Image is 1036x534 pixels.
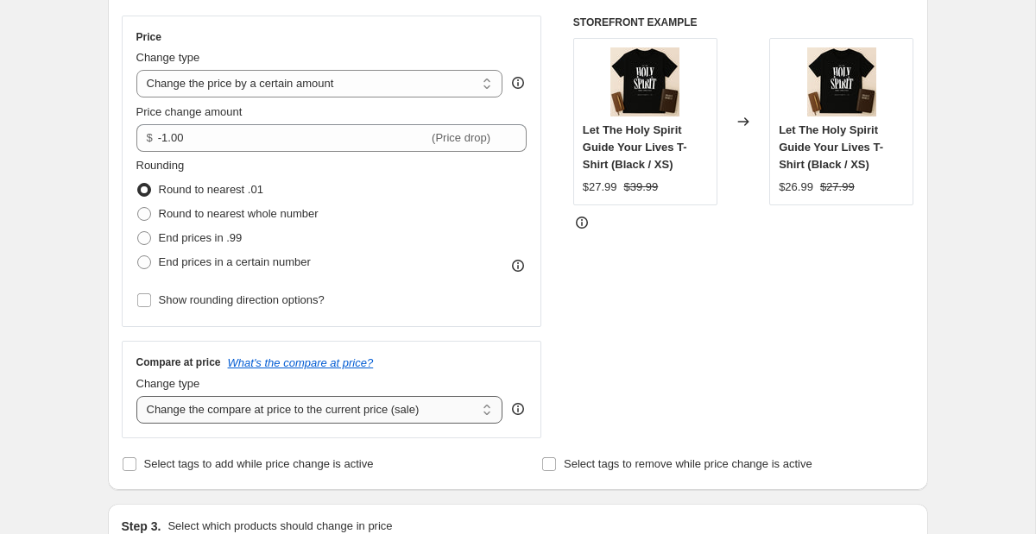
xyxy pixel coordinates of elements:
[159,255,311,268] span: End prices in a certain number
[136,51,200,64] span: Change type
[136,105,243,118] span: Price change amount
[807,47,876,116] img: 68_80x.jpg
[158,124,428,152] input: -10.00
[432,131,490,144] span: (Price drop)
[624,179,659,196] strike: $39.99
[147,131,153,144] span: $
[159,207,319,220] span: Round to nearest whole number
[136,377,200,390] span: Change type
[144,457,374,470] span: Select tags to add while price change is active
[136,159,185,172] span: Rounding
[779,123,883,171] span: Let The Holy Spirit Guide Your Lives T-Shirt (Black / XS)
[820,179,855,196] strike: $27.99
[228,356,374,369] button: What's the compare at price?
[159,183,263,196] span: Round to nearest .01
[136,30,161,44] h3: Price
[564,457,812,470] span: Select tags to remove while price change is active
[509,400,527,418] div: help
[159,231,243,244] span: End prices in .99
[159,293,325,306] span: Show rounding direction options?
[583,179,617,196] div: $27.99
[136,355,221,369] h3: Compare at price
[779,179,813,196] div: $26.99
[509,74,527,91] div: help
[583,123,687,171] span: Let The Holy Spirit Guide Your Lives T-Shirt (Black / XS)
[610,47,679,116] img: 68_80x.jpg
[573,16,914,29] h6: STOREFRONT EXAMPLE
